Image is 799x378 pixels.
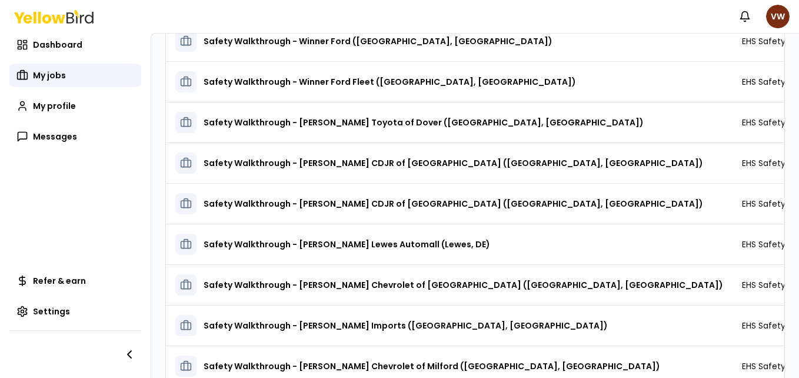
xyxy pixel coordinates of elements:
span: Dashboard [33,39,82,51]
h3: Safety Walkthrough - [PERSON_NAME] Toyota of Dover ([GEOGRAPHIC_DATA], [GEOGRAPHIC_DATA]) [204,112,644,133]
h3: Safety Walkthrough - [PERSON_NAME] Chevrolet of Milford ([GEOGRAPHIC_DATA], [GEOGRAPHIC_DATA]) [204,356,660,377]
a: Dashboard [9,33,141,57]
h3: Safety Walkthrough - [PERSON_NAME] CDJR of [GEOGRAPHIC_DATA] ([GEOGRAPHIC_DATA], [GEOGRAPHIC_DATA]) [204,193,703,214]
a: My profile [9,94,141,118]
a: Refer & earn [9,269,141,293]
h3: Safety Walkthrough - [PERSON_NAME] Lewes Automall (Lewes, DE) [204,234,490,255]
a: Messages [9,125,141,148]
span: VW [766,5,790,28]
span: My jobs [33,69,66,81]
h3: Safety Walkthrough - [PERSON_NAME] CDJR of [GEOGRAPHIC_DATA] ([GEOGRAPHIC_DATA], [GEOGRAPHIC_DATA]) [204,152,703,174]
span: My profile [33,100,76,112]
span: Settings [33,306,70,317]
h3: Safety Walkthrough - Winner Ford Fleet ([GEOGRAPHIC_DATA], [GEOGRAPHIC_DATA]) [204,71,576,92]
a: My jobs [9,64,141,87]
h3: Safety Walkthrough - [PERSON_NAME] Chevrolet of [GEOGRAPHIC_DATA] ([GEOGRAPHIC_DATA], [GEOGRAPHIC... [204,274,723,296]
h3: Safety Walkthrough - Winner Ford ([GEOGRAPHIC_DATA], [GEOGRAPHIC_DATA]) [204,31,552,52]
span: Refer & earn [33,275,86,287]
h3: Safety Walkthrough - [PERSON_NAME] Imports ([GEOGRAPHIC_DATA], [GEOGRAPHIC_DATA]) [204,315,608,336]
span: Messages [33,131,77,142]
a: Settings [9,300,141,323]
